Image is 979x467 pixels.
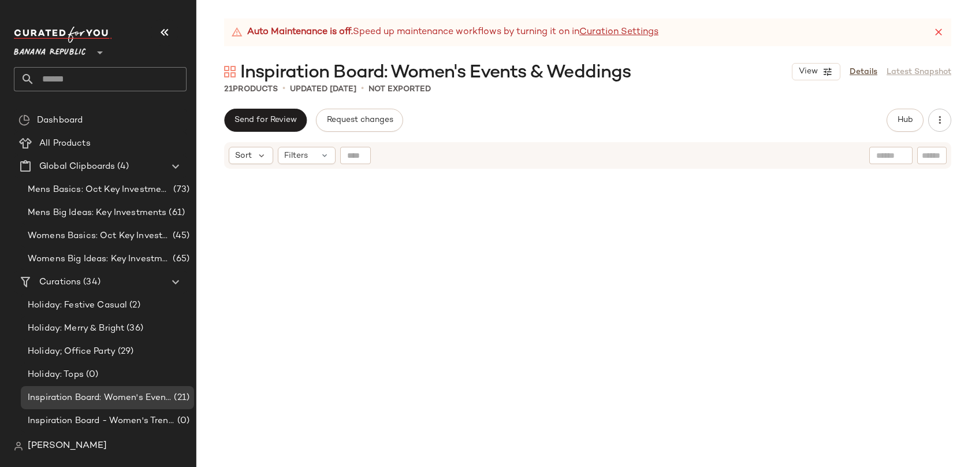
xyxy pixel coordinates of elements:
span: Send for Review [234,116,297,125]
span: All Products [39,137,91,150]
span: Holiday: Merry & Bright [28,322,124,335]
span: Inspiration Board - Women's Trending Now [28,414,175,428]
span: (2) [127,299,140,312]
button: View [792,63,840,80]
div: Speed up maintenance workflows by turning it on in [231,25,658,39]
a: Curation Settings [579,25,658,39]
span: (61) [166,206,185,220]
span: (36) [124,322,143,335]
span: (65) [170,253,189,266]
span: Womens Basics: Oct Key Investments [28,229,170,243]
span: 21 [224,85,233,94]
span: Holiday: Festive Casual [28,299,127,312]
span: Filters [284,150,308,162]
span: [PERSON_NAME] [28,439,107,453]
span: Mens Big Ideas: Key Investments [28,206,166,220]
span: (29) [116,345,134,358]
span: (0) [175,414,189,428]
span: Mens Basics: Oct Key Investments [28,183,171,197]
span: • [282,82,285,96]
img: cfy_white_logo.C9jOOHJF.svg [14,27,112,43]
div: Products [224,83,278,95]
span: (73) [171,183,189,197]
a: Details [850,66,877,78]
span: Womens Big Ideas: Key Investments [28,253,170,266]
img: svg%3e [224,66,236,77]
span: Request changes [326,116,393,125]
span: View [798,67,818,76]
span: Hub [897,116,913,125]
p: Not Exported [368,83,431,95]
span: Inspiration Board: Women's Events & Weddings [240,61,631,84]
span: (4) [115,160,128,173]
span: Curations [39,276,81,289]
img: svg%3e [18,114,30,126]
span: Banana Republic [14,39,86,60]
span: Sort [235,150,252,162]
span: Inspiration Board: Women's Events & Weddings [28,391,172,405]
span: Holiday; Office Party [28,345,116,358]
span: (0) [84,368,98,381]
span: (45) [170,229,189,243]
span: • [361,82,364,96]
span: (21) [172,391,189,405]
img: svg%3e [14,442,23,451]
span: Dashboard [37,114,83,127]
strong: Auto Maintenance is off. [247,25,353,39]
button: Request changes [316,109,403,132]
span: Holiday: Tops [28,368,84,381]
button: Hub [887,109,924,132]
span: (34) [81,276,100,289]
p: updated [DATE] [290,83,356,95]
span: Global Clipboards [39,160,115,173]
button: Send for Review [224,109,307,132]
